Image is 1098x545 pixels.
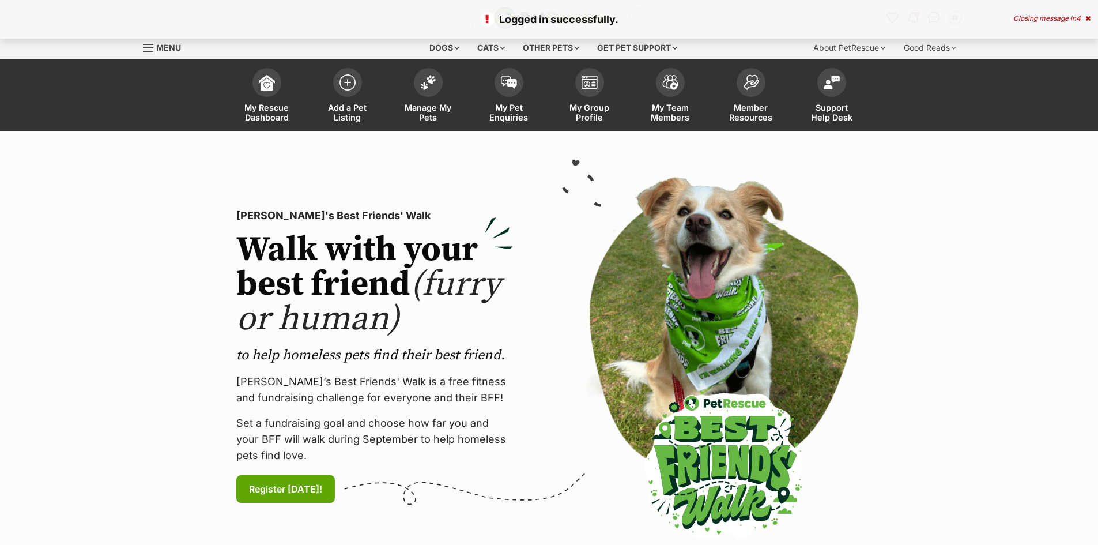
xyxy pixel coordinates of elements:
h2: Walk with your best friend [236,233,513,337]
a: Manage My Pets [388,62,469,131]
a: My Pet Enquiries [469,62,549,131]
div: Good Reads [896,36,964,59]
a: Register [DATE]! [236,475,335,503]
span: My Group Profile [564,103,616,122]
img: team-members-icon-5396bd8760b3fe7c0b43da4ab00e1e3bb1a5d9ba89233759b79545d2d3fc5d0d.svg [662,75,678,90]
span: My Rescue Dashboard [241,103,293,122]
p: [PERSON_NAME]’s Best Friends' Walk is a free fitness and fundraising challenge for everyone and t... [236,374,513,406]
p: [PERSON_NAME]'s Best Friends' Walk [236,208,513,224]
p: to help homeless pets find their best friend. [236,346,513,364]
img: add-pet-listing-icon-0afa8454b4691262ce3f59096e99ab1cd57d4a30225e0717b998d2c9b9846f56.svg [339,74,356,91]
a: Add a Pet Listing [307,62,388,131]
span: Manage My Pets [402,103,454,122]
img: pet-enquiries-icon-7e3ad2cf08bfb03b45e93fb7055b45f3efa6380592205ae92323e6603595dc1f.svg [501,76,517,89]
img: member-resources-icon-8e73f808a243e03378d46382f2149f9095a855e16c252ad45f914b54edf8863c.svg [743,74,759,90]
span: My Team Members [644,103,696,122]
img: help-desk-icon-fdf02630f3aa405de69fd3d07c3f3aa587a6932b1a1747fa1d2bba05be0121f9.svg [824,76,840,89]
a: My Team Members [630,62,711,131]
div: About PetRescue [805,36,893,59]
div: Dogs [421,36,467,59]
span: Menu [156,43,181,52]
img: group-profile-icon-3fa3cf56718a62981997c0bc7e787c4b2cf8bcc04b72c1350f741eb67cf2f40e.svg [582,76,598,89]
p: Set a fundraising goal and choose how far you and your BFF will walk during September to help hom... [236,415,513,464]
span: Register [DATE]! [249,482,322,496]
a: Support Help Desk [791,62,872,131]
img: dashboard-icon-eb2f2d2d3e046f16d808141f083e7271f6b2e854fb5c12c21221c1fb7104beca.svg [259,74,275,91]
div: Cats [469,36,513,59]
a: Member Resources [711,62,791,131]
span: (furry or human) [236,263,501,341]
a: My Group Profile [549,62,630,131]
span: Support Help Desk [806,103,858,122]
div: Other pets [515,36,587,59]
span: Member Resources [725,103,777,122]
span: My Pet Enquiries [483,103,535,122]
a: Menu [143,36,189,57]
img: manage-my-pets-icon-02211641906a0b7f246fdf0571729dbe1e7629f14944591b6c1af311fb30b64b.svg [420,75,436,90]
a: My Rescue Dashboard [227,62,307,131]
span: Add a Pet Listing [322,103,373,122]
div: Get pet support [589,36,685,59]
